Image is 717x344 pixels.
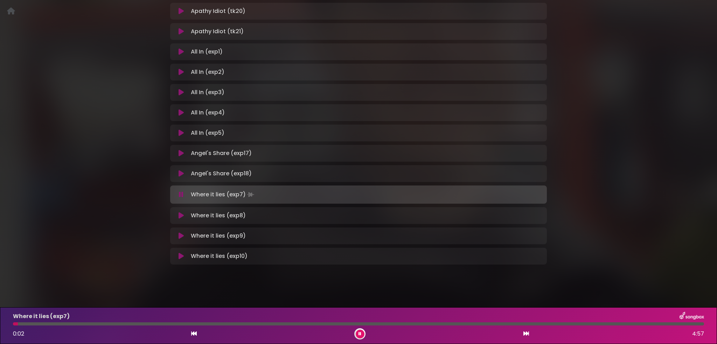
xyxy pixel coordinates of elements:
p: Angel's Share (exp17) [191,149,252,157]
p: All In (exp5) [191,129,224,137]
p: Apathy Idiot (tk20) [191,7,245,15]
p: Where it lies (exp7) [191,190,256,199]
p: Where it lies (exp8) [191,211,246,220]
p: Where it lies (exp9) [191,232,246,240]
img: waveform4.gif [246,190,256,199]
p: Where it lies (exp10) [191,252,248,260]
p: All In (exp1) [191,48,223,56]
p: Angel's Share (exp18) [191,169,252,178]
p: All In (exp2) [191,68,224,76]
p: All In (exp3) [191,88,224,97]
p: Apathy Idiot (tk21) [191,27,244,36]
p: All In (exp4) [191,108,225,117]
